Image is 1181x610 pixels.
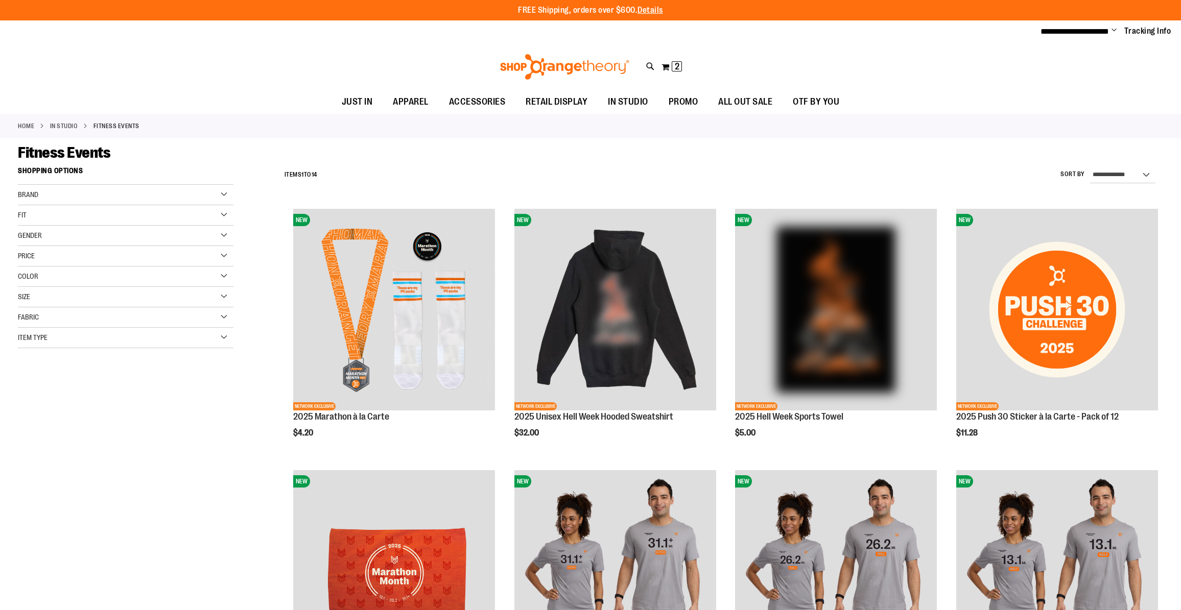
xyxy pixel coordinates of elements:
span: JUST IN [342,90,373,113]
p: FREE Shipping, orders over $600. [518,5,663,16]
a: Tracking Info [1124,26,1171,37]
img: 2025 Hell Week Hooded Sweatshirt [514,209,716,410]
a: 2025 Hell Week Sports Towel [735,411,843,422]
span: $5.00 [735,428,757,437]
span: Fit [18,211,27,219]
a: 2025 Hell Week Hooded SweatshirtNEWNETWORK EXCLUSIVE [514,209,716,412]
span: Size [18,292,30,301]
a: 2025 Push 30 Sticker à la Carte - Pack of 12 [956,411,1119,422]
span: Fitness Events [18,144,110,161]
span: NEW [735,475,752,487]
span: $32.00 [514,428,540,437]
img: 2025 Hell Week Sports Towel [735,209,937,410]
div: product [951,204,1163,463]
span: NEW [514,214,531,226]
button: Account menu [1112,26,1117,36]
a: Details [637,6,663,15]
img: 2025 Marathon à la Carte [293,209,495,410]
span: Price [18,252,35,260]
span: NETWORK EXCLUSIVE [514,402,557,410]
span: 2 [675,61,679,71]
span: NEW [293,214,310,226]
span: Color [18,272,38,280]
span: PROMO [669,90,698,113]
a: IN STUDIO [50,121,78,131]
span: NEW [956,214,973,226]
span: NETWORK EXCLUSIVE [293,402,336,410]
label: Sort By [1060,170,1085,179]
h2: Items to [285,167,317,183]
span: 1 [301,171,304,178]
a: 2025 Marathon à la CarteNEWNETWORK EXCLUSIVE [293,209,495,412]
img: Shop Orangetheory [499,54,631,80]
a: Home [18,121,34,131]
img: 2025 Push 30 Sticker à la Carte - Pack of 12 [956,209,1158,410]
strong: Fitness Events [93,121,139,131]
span: 14 [312,171,317,178]
a: 2025 Marathon à la Carte [293,411,389,422]
span: Fabric [18,313,39,321]
span: Gender [18,231,42,239]
a: 2025 Hell Week Sports TowelNEWNETWORK EXCLUSIVE [735,209,937,412]
span: ALL OUT SALE [718,90,772,113]
span: NEW [514,475,531,487]
div: product [509,204,721,463]
span: RETAIL DISPLAY [526,90,587,113]
span: Item Type [18,333,48,341]
span: APPAREL [393,90,429,113]
strong: Shopping Options [18,162,233,185]
span: NEW [293,475,310,487]
span: $11.28 [956,428,979,437]
span: NETWORK EXCLUSIVE [735,402,777,410]
div: product [288,204,500,463]
span: NEW [956,475,973,487]
span: Brand [18,190,38,199]
span: OTF BY YOU [793,90,839,113]
a: 2025 Push 30 Sticker à la Carte - Pack of 12NEWNETWORK EXCLUSIVE [956,209,1158,412]
span: $4.20 [293,428,315,437]
div: product [730,204,942,463]
span: IN STUDIO [608,90,648,113]
span: NETWORK EXCLUSIVE [956,402,999,410]
span: NEW [735,214,752,226]
span: ACCESSORIES [449,90,506,113]
a: 2025 Unisex Hell Week Hooded Sweatshirt [514,411,673,422]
